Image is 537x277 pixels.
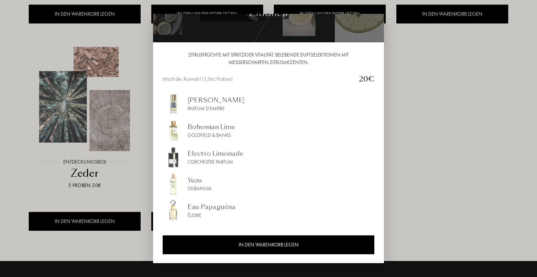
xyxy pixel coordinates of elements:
[188,202,235,212] div: Eau Papaguéna
[163,173,184,195] img: img_sommelier
[188,95,245,105] div: [PERSON_NAME]
[163,200,374,221] a: img_sommelierEau PapaguénaÉlisire
[163,120,374,141] a: img_sommelierBohemian LimeGoldfield & Banks
[188,105,245,112] div: Parfum d'Empire
[163,235,374,254] div: IN DEN WARENKORB LEGEN
[188,185,211,192] div: Olibanum
[163,93,184,114] img: img_sommelier
[163,51,374,66] div: Zitrusfrüchte mit spritziger Vitalität. Belebende Duftselektionen mit messerscharfen Zitrusakzenten.
[163,200,184,221] img: img_sommelier
[188,175,211,185] div: Yuzu
[163,173,374,195] a: img_sommelierYuzuOlibanum
[188,122,235,132] div: Bohemian Lime
[163,75,353,83] div: Inhalt der Auswahl (1,5mL Proben)
[163,147,184,168] img: img_sommelier
[353,74,374,84] div: 20€
[188,158,243,166] div: L'Orchestre Parfum
[163,120,184,141] img: img_sommelier
[188,132,235,139] div: Goldfield & Banks
[188,149,243,158] div: Electro Limonade
[163,147,374,168] a: img_sommelierElectro LimonadeL'Orchestre Parfum
[188,212,235,219] div: Élisire
[163,93,374,114] a: img_sommelier[PERSON_NAME]Parfum d'Empire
